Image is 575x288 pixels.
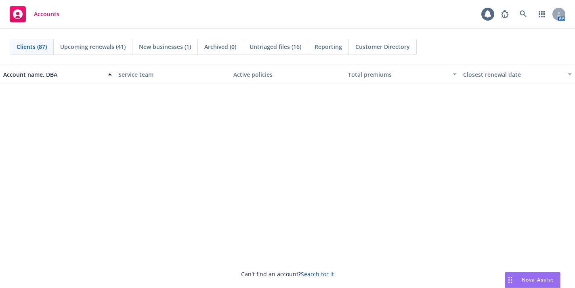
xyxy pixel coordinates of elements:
[497,6,513,22] a: Report a Bug
[60,42,126,51] span: Upcoming renewals (41)
[463,70,563,79] div: Closest renewal date
[505,272,515,288] div: Drag to move
[515,6,531,22] a: Search
[233,70,342,79] div: Active policies
[204,42,236,51] span: Archived (0)
[315,42,342,51] span: Reporting
[3,70,103,79] div: Account name, DBA
[6,3,63,25] a: Accounts
[460,65,575,84] button: Closest renewal date
[534,6,550,22] a: Switch app
[118,70,227,79] div: Service team
[522,276,554,283] span: Nova Assist
[230,65,345,84] button: Active policies
[355,42,410,51] span: Customer Directory
[348,70,448,79] div: Total premiums
[250,42,301,51] span: Untriaged files (16)
[345,65,460,84] button: Total premiums
[115,65,230,84] button: Service team
[301,270,334,278] a: Search for it
[17,42,47,51] span: Clients (87)
[505,272,560,288] button: Nova Assist
[34,11,59,17] span: Accounts
[139,42,191,51] span: New businesses (1)
[241,270,334,278] span: Can't find an account?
